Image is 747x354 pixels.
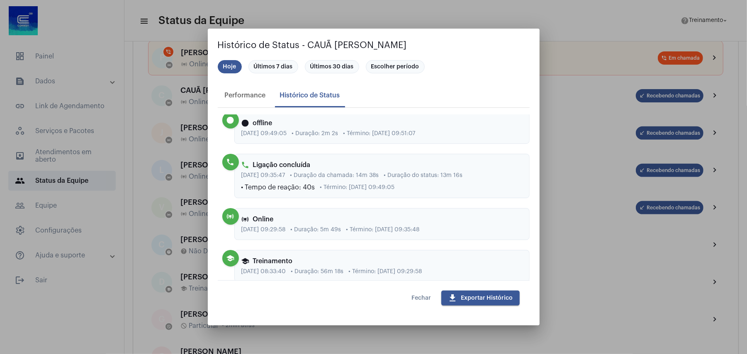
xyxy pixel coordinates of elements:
[320,184,395,191] span: • Término: [DATE] 09:49:05
[225,92,266,99] div: Performance
[291,269,344,275] span: • Duração: 56m 18s
[226,116,235,124] mat-icon: circle
[291,227,341,233] span: • Duração: 5m 49s
[241,161,523,169] div: Ligação concluída
[218,58,530,75] mat-chip-list: Seleção de período
[448,295,513,301] span: Exportar Histórico
[305,60,359,73] mat-chip: Últimos 30 dias
[280,92,340,99] div: Histórico de Status
[241,215,523,223] div: Online
[226,254,235,262] mat-icon: school
[405,291,438,306] button: Fechar
[241,131,287,137] span: [DATE] 09:49:05
[248,60,298,73] mat-chip: Últimos 7 dias
[241,227,286,233] span: [DATE] 09:29:58
[343,131,416,137] span: • Término: [DATE] 09:51:07
[292,131,338,137] span: • Duração: 2m 2s
[241,215,250,223] mat-icon: online_prediction
[241,269,286,275] span: [DATE] 08:33:40
[241,161,250,169] mat-icon: phone
[218,60,242,73] mat-chip: Hoje
[226,212,235,221] mat-icon: online_prediction
[290,172,379,179] span: • Duração da chamada: 14m 38s
[384,172,463,179] span: • Duração do status: 13m 16s
[241,184,315,191] span: • Tempo de reação: 40s
[346,227,420,233] span: • Término: [DATE] 09:35:48
[241,119,523,127] div: offline
[241,172,285,179] span: [DATE] 09:35:47
[412,295,431,301] span: Fechar
[218,39,530,52] h2: Histórico de Status - CAUÃ [PERSON_NAME]
[226,158,235,166] mat-icon: phone
[441,291,520,306] button: Exportar Histórico
[241,257,523,265] div: Treinamento
[366,60,425,73] mat-chip: Escolher período
[241,119,250,127] mat-icon: circle
[349,269,422,275] span: • Término: [DATE] 09:29:58
[448,293,458,303] mat-icon: download
[241,257,250,265] mat-icon: school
